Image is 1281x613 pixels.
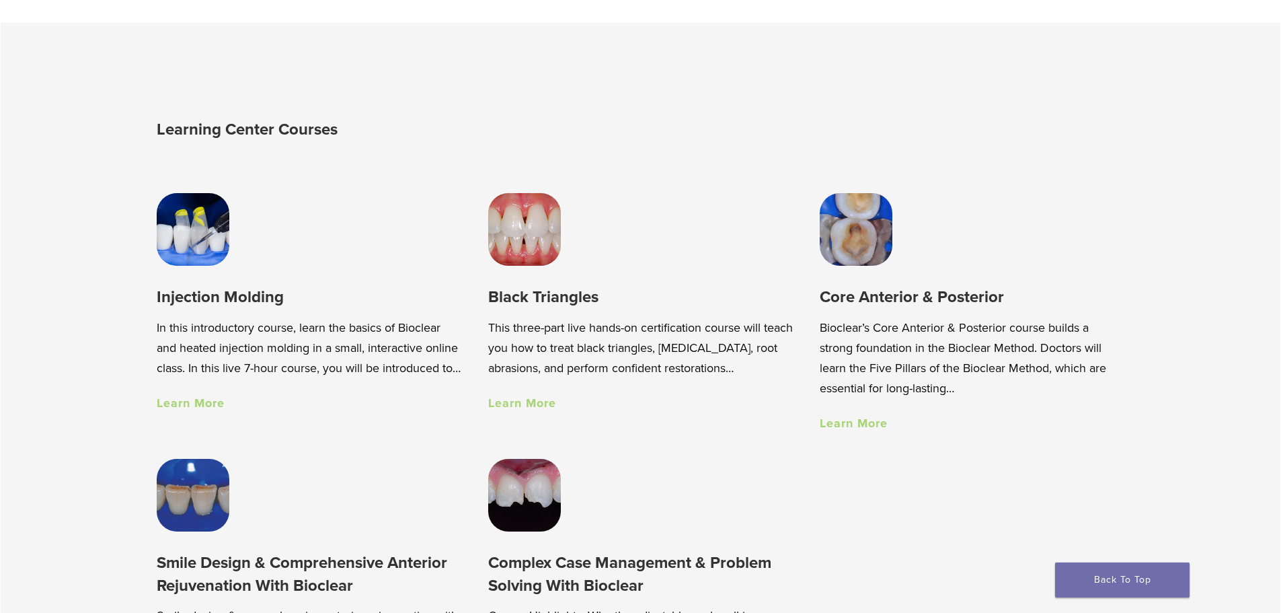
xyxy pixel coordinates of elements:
[1055,563,1190,598] a: Back To Top
[488,286,793,308] h3: Black Triangles
[157,552,461,597] h3: Smile Design & Comprehensive Anterior Rejuvenation With Bioclear
[488,318,793,378] p: This three-part live hands-on certification course will teach you how to treat black triangles, [...
[820,416,888,431] a: Learn More
[488,396,556,410] a: Learn More
[157,396,225,410] a: Learn More
[157,114,644,146] h2: Learning Center Courses
[488,552,793,597] h3: Complex Case Management & Problem Solving With Bioclear
[820,286,1124,308] h3: Core Anterior & Posterior
[820,318,1124,398] p: Bioclear’s Core Anterior & Posterior course builds a strong foundation in the Bioclear Method. Do...
[157,318,461,378] p: In this introductory course, learn the basics of Bioclear and heated injection molding in a small...
[157,286,461,308] h3: Injection Molding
